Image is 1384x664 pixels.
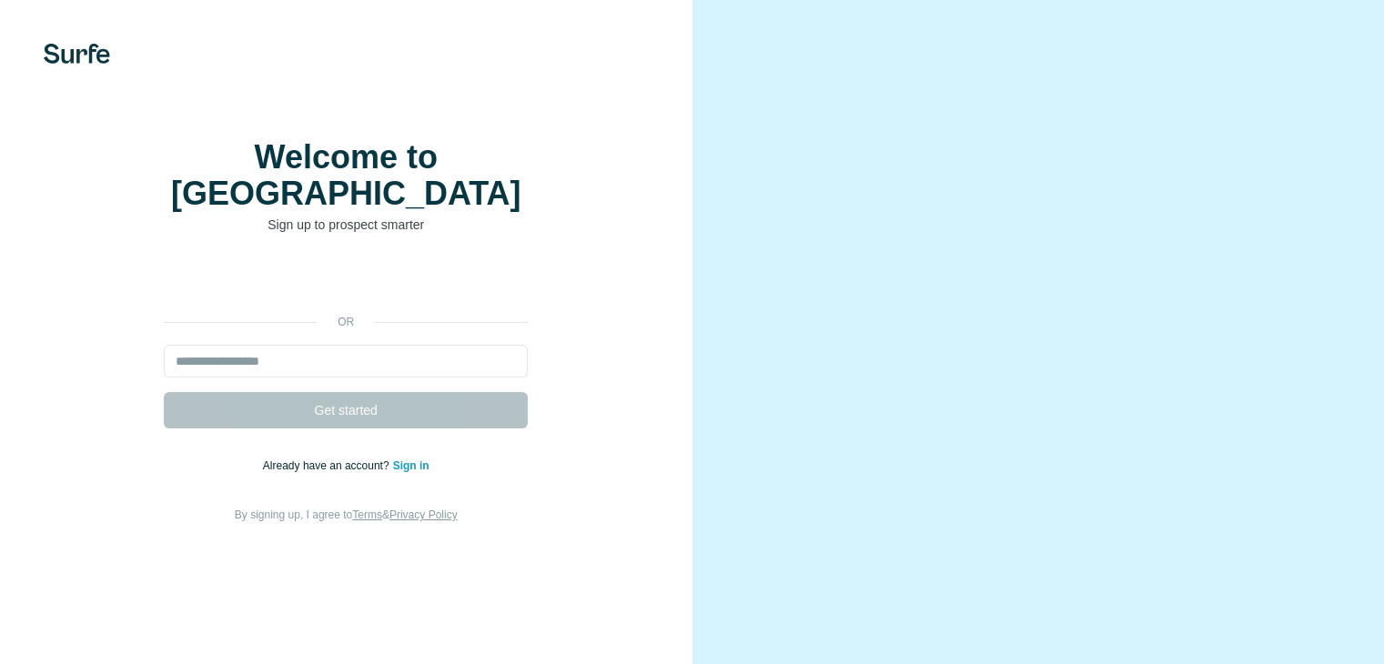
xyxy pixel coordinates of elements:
[263,459,393,472] span: Already have an account?
[352,508,382,521] a: Terms
[393,459,429,472] a: Sign in
[164,139,528,212] h1: Welcome to [GEOGRAPHIC_DATA]
[317,314,375,330] p: or
[44,44,110,64] img: Surfe's logo
[155,261,537,301] iframe: Sign in with Google Button
[235,508,458,521] span: By signing up, I agree to &
[389,508,458,521] a: Privacy Policy
[164,216,528,234] p: Sign up to prospect smarter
